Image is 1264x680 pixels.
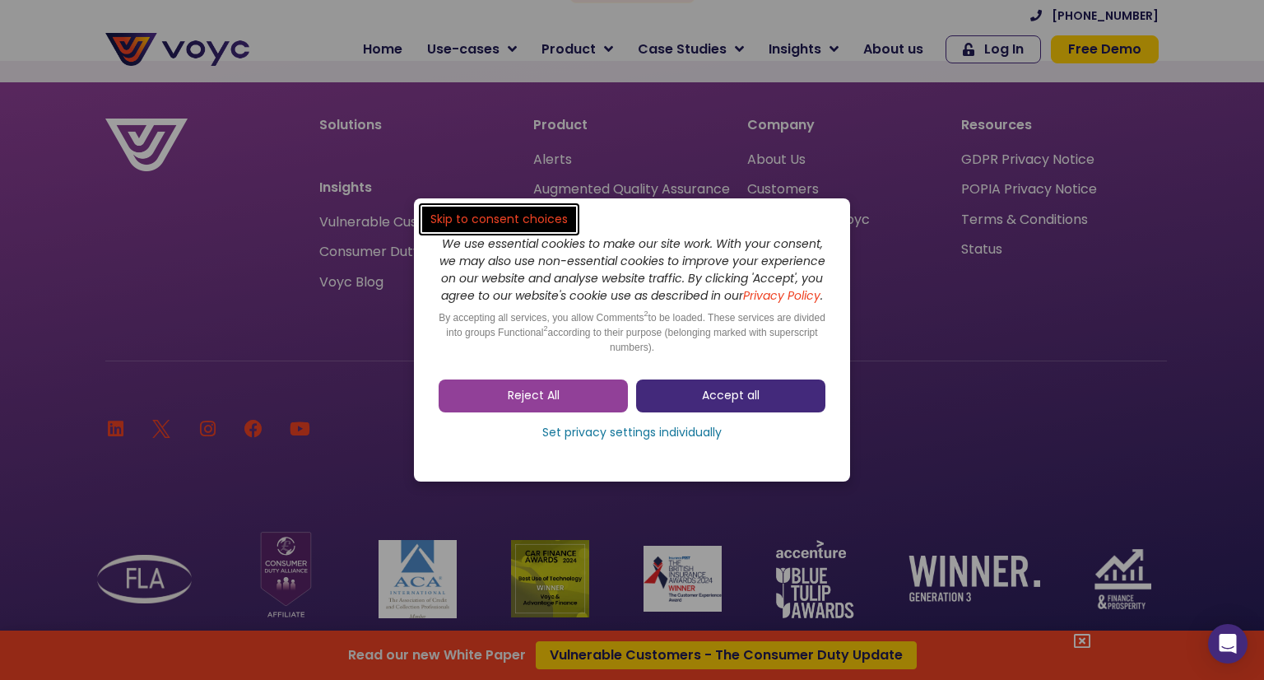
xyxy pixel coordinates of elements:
[743,287,820,304] a: Privacy Policy
[218,133,274,152] span: Job title
[218,66,259,85] span: Phone
[339,342,416,359] a: Privacy Policy
[439,380,628,412] a: Reject All
[439,235,825,304] i: We use essential cookies to make our site work. With your consent, we may also use non-essential ...
[439,312,825,353] span: By accepting all services, you allow Comments to be loaded. These services are divided into group...
[636,380,825,412] a: Accept all
[644,310,648,318] sup: 2
[508,388,560,404] span: Reject All
[702,388,760,404] span: Accept all
[543,324,547,333] sup: 2
[422,207,576,232] a: Skip to consent choices
[542,425,722,441] span: Set privacy settings individually
[439,421,825,445] a: Set privacy settings individually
